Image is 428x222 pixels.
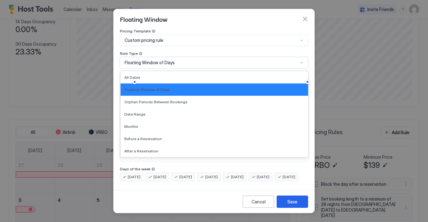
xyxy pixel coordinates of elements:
[124,136,162,141] span: Before a Reservation
[124,87,170,92] span: Floating Window of Days
[124,112,145,117] span: Date Range
[283,174,295,180] span: [DATE]
[120,73,150,78] span: Floating Window
[124,75,140,80] span: All Dates
[120,51,138,56] span: Rule Type
[231,174,244,180] span: [DATE]
[257,174,269,180] span: [DATE]
[120,29,151,33] span: Pricing Template
[120,167,150,171] span: Days of the week
[243,196,274,208] button: Cancel
[205,174,218,180] span: [DATE]
[128,174,140,180] span: [DATE]
[120,14,167,24] span: Floating Window
[287,198,297,205] div: Save
[179,174,192,180] span: [DATE]
[154,174,166,180] span: [DATE]
[124,100,188,104] span: Orphan Periods Between Bookings
[124,149,158,153] span: After a Reservation
[125,37,163,43] span: Custom pricing rule
[120,89,138,94] span: Starting in
[251,198,266,205] div: Cancel
[125,60,175,65] span: Floating Window of Days
[124,124,138,129] span: Months
[277,196,308,208] button: Save
[6,201,21,216] iframe: Intercom live chat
